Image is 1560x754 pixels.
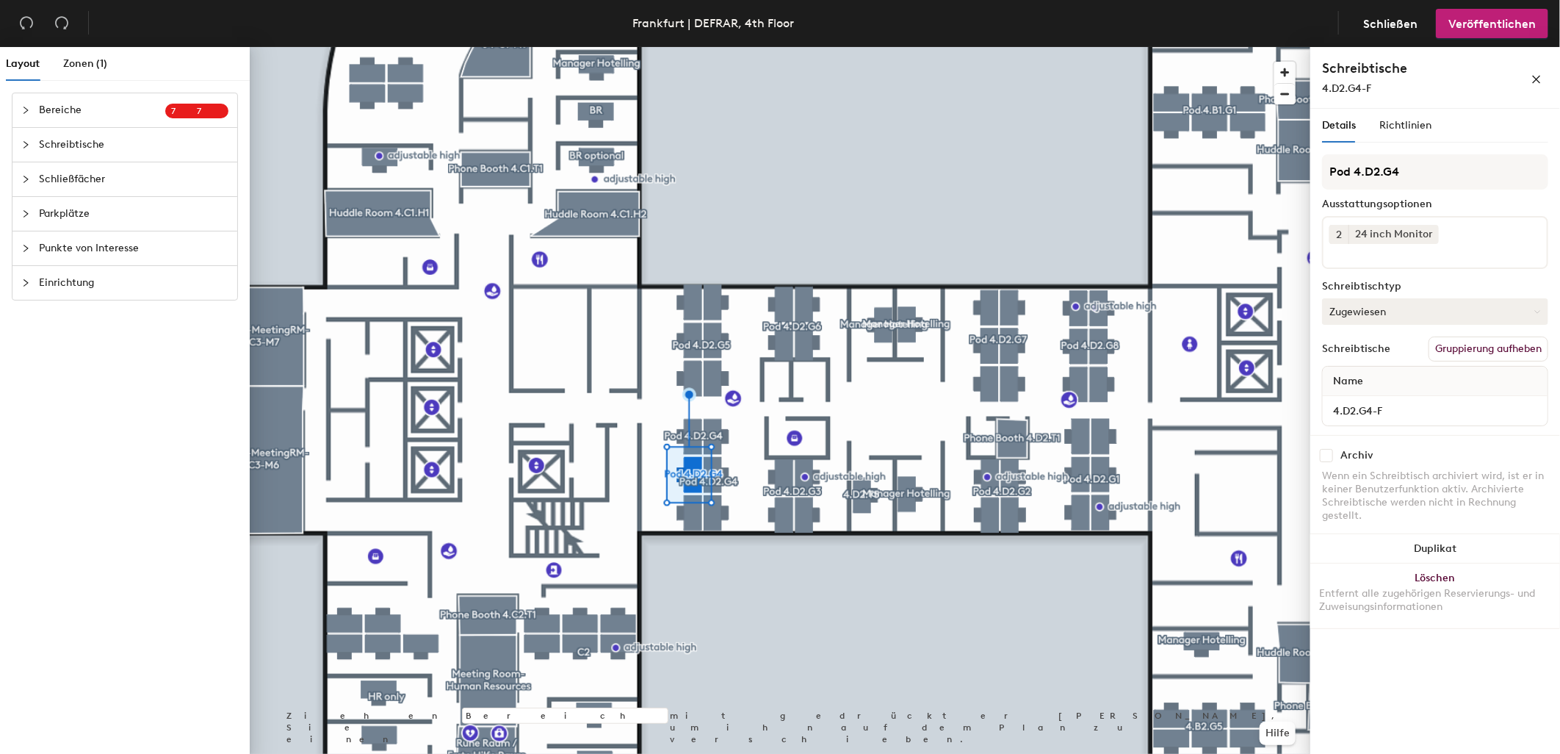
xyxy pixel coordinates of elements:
div: Archiv [1340,450,1373,462]
span: Zonen (1) [63,57,107,70]
span: Schließfächer [39,162,228,196]
span: collapsed [21,244,30,253]
button: Veröffentlichen [1436,9,1548,38]
div: Schreibtische [1322,343,1390,355]
sup: 77 [165,104,228,118]
button: Hilfe [1260,722,1296,745]
span: Parkplätze [39,197,228,231]
span: collapsed [21,106,30,115]
button: Gruppierung aufheben [1429,337,1548,362]
div: Schreibtischtyp [1322,281,1548,292]
span: Richtlinien [1379,119,1431,132]
span: Layout [6,57,40,70]
span: Name [1326,368,1371,395]
h4: Schreibtische [1322,59,1484,78]
button: LöschenEntfernt alle zugehörigen Reservierungs- und Zuweisungsinformationen [1310,564,1560,628]
button: Schließen [1351,9,1430,38]
span: 2 [1336,227,1342,243]
span: Veröffentlichen [1448,17,1536,31]
span: 4.D2.G4-F [1322,82,1371,95]
div: Ausstattungsoptionen [1322,198,1548,210]
span: close [1531,74,1542,85]
span: undo [19,15,34,30]
span: Schließen [1363,17,1418,31]
div: 24 inch Monitor [1348,225,1439,244]
div: Entfernt alle zugehörigen Reservierungs- und Zuweisungsinformationen [1319,587,1551,614]
div: Frankfurt | DEFRAR, 4th Floor [633,14,795,32]
span: collapsed [21,209,30,218]
span: 7 [197,106,223,116]
span: Punkte von Interesse [39,231,228,265]
span: 7 [171,106,197,116]
div: Wenn ein Schreibtisch archiviert wird, ist er in keiner Benutzerfunktion aktiv. Archivierte Schre... [1322,470,1548,523]
button: Wiederherstellen (⌘ + ⇧ + Z) [47,9,76,38]
button: Zugewiesen [1322,298,1548,325]
button: 2 [1329,225,1348,244]
span: collapsed [21,140,30,149]
input: Unbenannter Schreibtisch [1326,401,1545,421]
span: collapsed [21,175,30,184]
span: Einrichtung [39,266,228,300]
button: Rückgängig (⌘ + Z) [12,9,41,38]
span: Details [1322,119,1356,132]
span: Bereiche [39,93,165,127]
span: collapsed [21,279,30,287]
button: Duplikat [1310,534,1560,564]
span: Schreibtische [39,128,228,162]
